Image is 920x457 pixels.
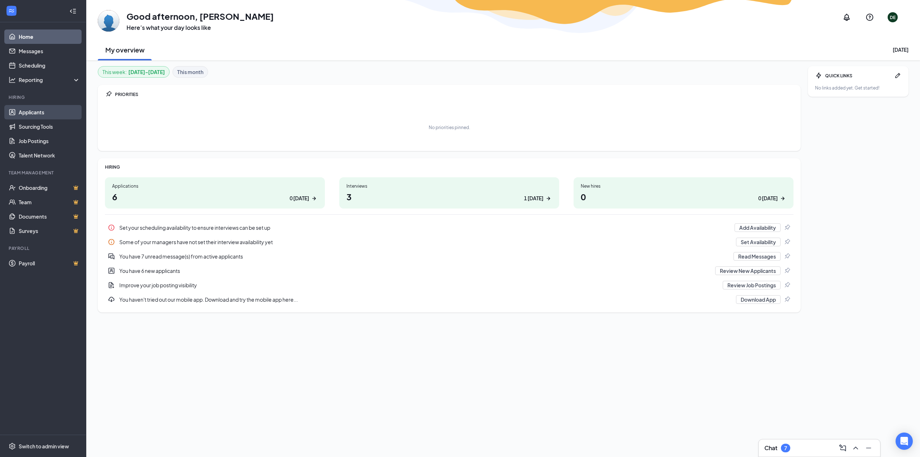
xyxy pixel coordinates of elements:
a: SurveysCrown [19,224,80,238]
a: InfoSome of your managers have not set their interview availability yetSet AvailabilityPin [105,235,793,249]
div: HIRING [105,164,793,170]
a: Messages [19,44,80,58]
a: DocumentAddImprove your job posting visibilityReview Job PostingsPin [105,278,793,292]
h1: Good afternoon, [PERSON_NAME] [126,10,274,22]
button: Minimize [863,442,874,454]
button: Set Availability [736,238,781,246]
div: You haven't tried out our mobile app. Download and try the mobile app here... [119,296,732,303]
svg: Minimize [864,444,873,452]
b: This month [177,68,203,76]
a: Interviews31 [DATE]ArrowRight [339,177,559,209]
h1: 0 [581,191,786,203]
div: 1 [DATE] [524,195,543,202]
h3: Here’s what your day looks like [126,24,274,32]
svg: Pin [783,282,791,289]
div: Applications [112,183,318,189]
a: OnboardingCrown [19,180,80,195]
svg: DocumentAdd [108,282,115,289]
svg: Analysis [9,76,16,83]
div: Some of your managers have not set their interview availability yet [105,235,793,249]
div: No priorities pinned. [429,124,470,131]
div: This week : [102,68,165,76]
button: Read Messages [733,252,781,261]
svg: Notifications [842,13,851,22]
div: Hiring [9,94,79,100]
svg: Pin [783,253,791,260]
svg: ArrowRight [779,195,786,202]
a: DownloadYou haven't tried out our mobile app. Download and try the mobile app here...Download AppPin [105,292,793,307]
div: Interviews [346,183,552,189]
div: Improve your job posting visibility [119,282,718,289]
svg: Pin [783,267,791,274]
svg: Info [108,224,115,231]
svg: Settings [9,443,16,450]
button: Review New Applicants [715,266,781,275]
svg: WorkstreamLogo [8,7,15,14]
svg: Info [108,238,115,246]
a: Scheduling [19,58,80,73]
svg: Pin [783,224,791,231]
div: 7 [784,445,787,451]
div: You have 7 unread message(s) from active applicants [119,253,729,260]
svg: Pin [783,296,791,303]
div: No links added yet. Get started! [815,85,901,91]
svg: Collapse [69,8,77,15]
div: 0 [DATE] [758,195,778,202]
a: Applicants [19,105,80,119]
svg: DoubleChatActive [108,253,115,260]
a: InfoSet your scheduling availability to ensure interviews can be set upAdd AvailabilityPin [105,220,793,235]
h3: Chat [764,444,777,452]
div: You have 6 new applicants [119,267,711,274]
button: ComposeMessage [837,442,848,454]
svg: ChevronUp [851,444,860,452]
a: TeamCrown [19,195,80,209]
svg: Bolt [815,72,822,79]
div: You have 6 new applicants [105,264,793,278]
svg: Download [108,296,115,303]
div: You haven't tried out our mobile app. Download and try the mobile app here... [105,292,793,307]
button: Add Availability [735,223,781,232]
div: Switch to admin view [19,443,69,450]
h2: My overview [105,45,144,54]
button: Review Job Postings [723,281,781,289]
div: Improve your job posting visibility [105,278,793,292]
div: Open Intercom Messenger [896,433,913,450]
a: New hires00 [DATE]ArrowRight [574,177,793,209]
div: New hires [581,183,786,189]
a: DocumentsCrown [19,209,80,224]
button: Download App [736,295,781,304]
a: Applications60 [DATE]ArrowRight [105,177,325,209]
svg: UserEntity [108,267,115,274]
div: Set your scheduling availability to ensure interviews can be set up [105,220,793,235]
svg: ComposeMessage [838,444,847,452]
a: Job Postings [19,134,80,148]
div: Set your scheduling availability to ensure interviews can be set up [119,224,730,231]
svg: Pin [783,238,791,246]
a: UserEntityYou have 6 new applicantsReview New ApplicantsPin [105,264,793,278]
a: Sourcing Tools [19,119,80,134]
div: 0 [DATE] [290,195,309,202]
h1: 6 [112,191,318,203]
a: PayrollCrown [19,256,80,270]
div: Payroll [9,245,79,251]
img: Dean [98,10,119,32]
svg: ArrowRight [310,195,318,202]
div: QUICK LINKS [825,73,891,79]
div: DE [890,14,896,20]
svg: Pin [105,91,112,98]
div: PRIORITIES [115,91,793,97]
a: Home [19,29,80,44]
svg: Pen [894,72,901,79]
h1: 3 [346,191,552,203]
div: Reporting [19,76,80,83]
div: Team Management [9,170,79,176]
a: Talent Network [19,148,80,163]
svg: ArrowRight [545,195,552,202]
div: [DATE] [893,46,908,53]
a: DoubleChatActiveYou have 7 unread message(s) from active applicantsRead MessagesPin [105,249,793,264]
button: ChevronUp [850,442,861,454]
div: You have 7 unread message(s) from active applicants [105,249,793,264]
b: [DATE] - [DATE] [128,68,165,76]
svg: QuestionInfo [865,13,874,22]
div: Some of your managers have not set their interview availability yet [119,238,732,246]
